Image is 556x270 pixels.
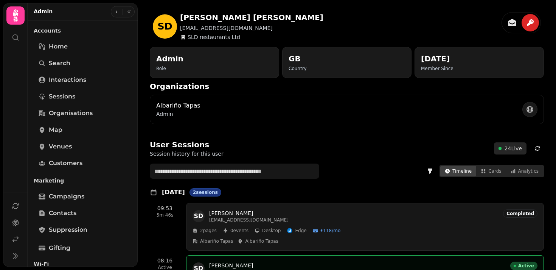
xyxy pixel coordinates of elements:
h2: [DATE] [421,53,453,64]
a: Interactions [34,72,132,87]
p: Admin [156,110,200,118]
span: SD [194,213,203,219]
div: 2 sessions [189,188,221,197]
h2: GB [289,53,307,64]
a: Map [34,122,132,137]
p: Role [156,66,183,72]
a: Suppression [34,222,132,237]
span: Analytics [518,168,539,174]
button: Cards [476,166,506,176]
p: [EMAIL_ADDRESS][DOMAIN_NAME] [209,217,500,223]
span: Cards [488,168,501,174]
a: Venues [34,139,132,154]
span: Contacts [49,209,76,218]
h2: Admin [156,53,183,64]
p: [PERSON_NAME] [209,262,507,269]
span: Venues [49,142,72,151]
p: Member Since [421,66,453,72]
a: Organisations [34,106,132,121]
span: Albariño Tapas [245,238,278,244]
div: 09:53 [157,204,172,212]
span: Timeline [452,168,472,174]
span: Search [49,59,70,68]
div: Completed [503,209,537,218]
span: Sessions [49,92,75,101]
span: Albariño Tapas [200,238,233,244]
a: Home [34,39,132,54]
a: Customers [34,156,132,171]
div: Active [510,262,537,270]
span: 2 pages [200,228,217,234]
a: Search [34,56,132,71]
span: 0 events [230,228,248,234]
p: Accounts [34,24,132,37]
div: Steven Dray [157,22,172,31]
button: Albariño Tapas [193,238,233,244]
h2: [PERSON_NAME] [PERSON_NAME] [180,12,323,23]
span: Interactions [49,75,86,84]
p: [PERSON_NAME] [209,209,500,217]
h3: [DATE] [162,188,185,197]
p: SLD restaurants Ltd [188,33,240,41]
button: Analytics [506,166,544,176]
a: Albariño TapasAdmin [156,101,200,118]
a: Contacts [34,206,132,221]
span: Suppression [49,225,87,234]
span: Organisations [49,109,93,118]
p: Albariño Tapas [156,101,200,110]
div: 5m 46s [157,212,174,218]
span: £118 /mo [320,228,341,234]
h2: User Sessions [150,139,224,150]
a: Gifting [34,240,132,256]
a: Campaigns [34,189,132,204]
span: Map [49,125,62,134]
p: Marketing [34,174,132,187]
span: 24 Live [505,145,522,152]
span: Customers [49,159,82,168]
p: Country [289,66,307,72]
span: Home [49,42,68,51]
span: Desktop [262,228,281,234]
h2: Admin [34,8,53,15]
a: Sessions [34,89,132,104]
p: [EMAIL_ADDRESS][DOMAIN_NAME] [180,24,323,32]
p: Session history for this user [150,150,224,158]
span: Gifting [49,243,70,253]
h2: Organizations [150,81,295,92]
div: 08:16 [157,257,172,264]
span: Campaigns [49,192,84,201]
span: Edge [295,228,306,234]
button: Timeline [440,166,476,176]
